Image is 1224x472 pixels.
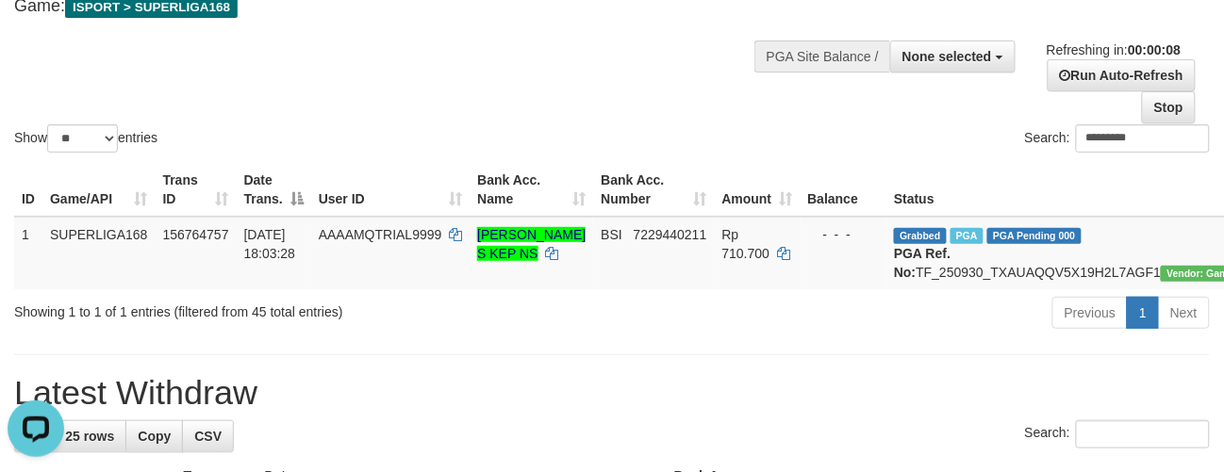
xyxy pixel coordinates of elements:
a: Copy [125,420,183,452]
input: Search: [1076,420,1210,448]
b: PGA Ref. No: [894,246,951,280]
label: Search: [1025,420,1210,448]
a: 1 [1127,297,1159,329]
a: Previous [1052,297,1128,329]
span: Copy [138,429,171,444]
span: Marked by aafsengchandara [951,228,984,244]
span: 156764757 [163,227,229,242]
div: Showing 1 to 1 of 1 entries (filtered from 45 total entries) [14,295,496,321]
span: None selected [902,49,992,64]
a: Run Auto-Refresh [1048,59,1196,91]
button: None selected [890,41,1016,73]
span: [DATE] 18:03:28 [244,227,296,261]
a: Next [1158,297,1210,329]
h1: Latest Withdraw [14,374,1210,412]
th: Game/API: activate to sort column ascending [42,163,156,217]
span: CSV [194,429,222,444]
span: Refreshing in: [1047,42,1181,57]
span: AAAAMQTRIAL9999 [319,227,442,242]
td: 1 [14,217,42,289]
select: Showentries [47,124,118,153]
span: PGA Pending [987,228,1082,244]
th: Bank Acc. Number: activate to sort column ascending [593,163,714,217]
span: Copy 7229440211 to clipboard [634,227,707,242]
div: PGA Site Balance / [754,41,890,73]
th: Balance [801,163,887,217]
th: User ID: activate to sort column ascending [311,163,471,217]
span: Rp 710.700 [722,227,770,261]
a: Stop [1142,91,1196,123]
a: CSV [182,420,234,452]
label: Show entries [14,124,157,153]
th: Trans ID: activate to sort column ascending [156,163,237,217]
span: Grabbed [894,228,947,244]
th: Date Trans.: activate to sort column descending [237,163,311,217]
strong: 00:00:08 [1128,42,1181,57]
span: BSI [601,227,622,242]
th: Bank Acc. Name: activate to sort column ascending [470,163,593,217]
td: SUPERLIGA168 [42,217,156,289]
th: Amount: activate to sort column ascending [715,163,801,217]
input: Search: [1076,124,1210,153]
button: Open LiveChat chat widget [8,8,64,64]
a: [PERSON_NAME] S KEP NS [477,227,586,261]
th: ID [14,163,42,217]
label: Search: [1025,124,1210,153]
div: - - - [808,225,880,244]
